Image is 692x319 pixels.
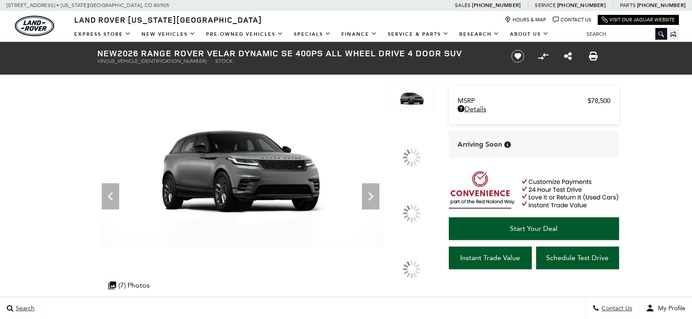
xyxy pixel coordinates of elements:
[15,16,54,36] img: Land Rover
[580,29,667,39] input: Search
[460,254,520,262] span: Instant Trade Value
[505,17,546,23] a: Hours & Map
[201,27,289,42] a: Pre-Owned Vehicles
[536,247,619,269] a: Schedule Test Drive
[564,51,572,62] a: Share this New 2026 Range Rover Velar Dynamic SE 400PS All Wheel Drive 4 Door SUV
[107,58,207,64] span: [US_VEHICLE_IDENTIFICATION_NUMBER]
[458,97,588,105] span: MSRP
[589,51,598,62] a: Print this New 2026 Range Rover Velar Dynamic SE 400PS All Wheel Drive 4 Door SUV
[449,217,619,240] a: Start Your Deal
[69,14,267,25] a: Land Rover [US_STATE][GEOGRAPHIC_DATA]
[136,27,201,42] a: New Vehicles
[458,140,502,149] span: Arriving Soon
[104,277,154,294] div: (7) Photos
[537,50,550,63] button: Compare vehicle
[382,27,454,42] a: Service & Parts
[458,97,610,105] a: MSRP $78,500
[289,27,336,42] a: Specials
[553,17,591,23] a: Contact Us
[546,254,609,262] span: Schedule Test Drive
[455,2,471,8] span: Sales
[557,2,606,9] a: [PHONE_NUMBER]
[508,49,527,63] button: Save vehicle
[97,47,117,59] strong: New
[654,305,685,312] span: My Profile
[505,27,554,42] a: About Us
[472,2,520,9] a: [PHONE_NUMBER]
[74,14,262,25] span: Land Rover [US_STATE][GEOGRAPHIC_DATA]
[97,86,384,247] img: New 2026 Zadar Grey LAND ROVER Dynamic SE 400PS image 1
[599,305,632,312] span: Contact Us
[69,27,554,42] nav: Main Navigation
[504,141,511,148] div: Vehicle is preparing for delivery to the retailer. MSRP will be finalized when the vehicle arrive...
[449,247,532,269] a: Instant Trade Value
[602,17,675,23] a: Visit Our Jaguar Website
[637,2,685,9] a: [PHONE_NUMBER]
[639,297,692,319] button: user-profile-menu
[535,2,555,8] span: Service
[588,97,610,105] span: $78,500
[454,27,505,42] a: Research
[510,224,558,233] span: Start Your Deal
[97,48,497,58] h1: 2026 Range Rover Velar Dynamic SE 400PS All Wheel Drive 4 Door SUV
[69,27,136,42] a: EXPRESS STORE
[215,58,234,64] span: Stock:
[390,86,433,110] img: New 2026 Zadar Grey LAND ROVER Dynamic SE 400PS image 1
[458,105,610,113] a: Details
[97,58,107,64] span: VIN:
[14,305,34,312] span: Search
[336,27,382,42] a: Finance
[620,2,636,8] span: Parts
[15,16,54,36] a: land-rover
[7,2,169,8] a: [STREET_ADDRESS] • [US_STATE][GEOGRAPHIC_DATA], CO 80905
